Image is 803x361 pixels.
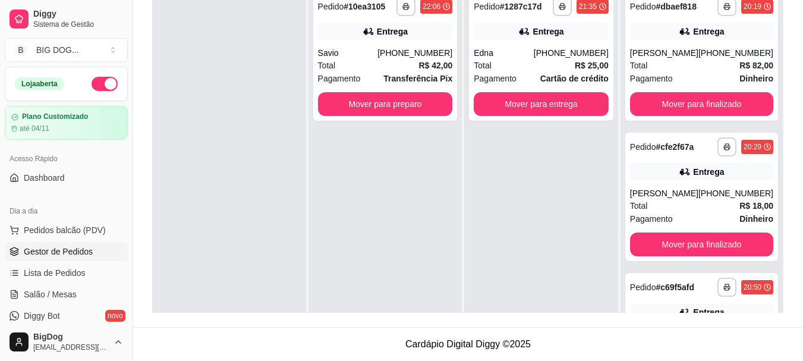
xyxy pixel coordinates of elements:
strong: R$ 42,00 [418,61,452,70]
span: Total [630,59,648,72]
span: Pedidos balcão (PDV) [24,224,106,236]
button: Select a team [5,38,128,62]
a: Plano Customizadoaté 04/11 [5,106,128,140]
div: [PHONE_NUMBER] [698,187,773,199]
footer: Cardápio Digital Diggy © 2025 [133,327,803,361]
div: [PERSON_NAME] [630,47,698,59]
strong: R$ 25,00 [575,61,609,70]
div: Savio [318,47,378,59]
a: Diggy Botnovo [5,306,128,325]
div: 20:19 [744,2,761,11]
span: Pedido [630,282,656,292]
span: Pagamento [630,212,673,225]
span: Pedido [630,142,656,152]
span: B [15,44,27,56]
div: 20:29 [744,142,761,152]
span: Total [318,59,336,72]
span: [EMAIL_ADDRESS][DOMAIN_NAME] [33,343,109,352]
span: Pagamento [318,72,361,85]
a: Gestor de Pedidos [5,242,128,261]
span: Dashboard [24,172,65,184]
div: 20:50 [744,282,761,292]
strong: R$ 82,00 [739,61,773,70]
div: Entrega [693,166,724,178]
div: [PHONE_NUMBER] [534,47,609,59]
button: Mover para preparo [318,92,453,116]
span: Pedido [474,2,500,11]
strong: R$ 18,00 [739,201,773,211]
span: BigDog [33,332,109,343]
button: Mover para finalizado [630,233,773,256]
span: Pagamento [630,72,673,85]
div: 21:35 [579,2,597,11]
span: Diggy Bot [24,310,60,322]
strong: # cfe2f67a [656,142,694,152]
strong: Cartão de crédito [540,74,609,83]
div: Entrega [533,26,563,37]
div: Entrega [377,26,408,37]
a: DiggySistema de Gestão [5,5,128,33]
a: Lista de Pedidos [5,263,128,282]
strong: Transferência Pix [383,74,452,83]
div: Loja aberta [15,77,64,90]
strong: # dbaef818 [656,2,697,11]
span: Sistema de Gestão [33,20,123,29]
div: Entrega [693,306,724,318]
div: Dia a dia [5,202,128,221]
span: Total [474,59,492,72]
span: Lista de Pedidos [24,267,86,279]
a: Dashboard [5,168,128,187]
div: Entrega [693,26,724,37]
article: até 04/11 [20,124,49,133]
strong: Dinheiro [739,214,773,224]
button: Pedidos balcão (PDV) [5,221,128,240]
div: Edna [474,47,534,59]
span: Total [630,199,648,212]
div: 22:06 [423,2,440,11]
div: BIG DOG ... [36,44,79,56]
span: Gestor de Pedidos [24,246,93,258]
span: Pedido [318,2,344,11]
strong: # 1287c17d [500,2,542,11]
button: Mover para entrega [474,92,609,116]
button: BigDog[EMAIL_ADDRESS][DOMAIN_NAME] [5,328,128,356]
strong: Dinheiro [739,74,773,83]
article: Plano Customizado [22,112,88,121]
button: Alterar Status [92,77,118,91]
div: [PHONE_NUMBER] [377,47,452,59]
button: Mover para finalizado [630,92,773,116]
div: [PERSON_NAME] [630,187,698,199]
a: Salão / Mesas [5,285,128,304]
strong: # c69f5afd [656,282,694,292]
div: [PHONE_NUMBER] [698,47,773,59]
span: Pedido [630,2,656,11]
span: Pagamento [474,72,517,85]
div: Acesso Rápido [5,149,128,168]
span: Diggy [33,9,123,20]
strong: # 10ea3105 [344,2,385,11]
span: Salão / Mesas [24,288,77,300]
